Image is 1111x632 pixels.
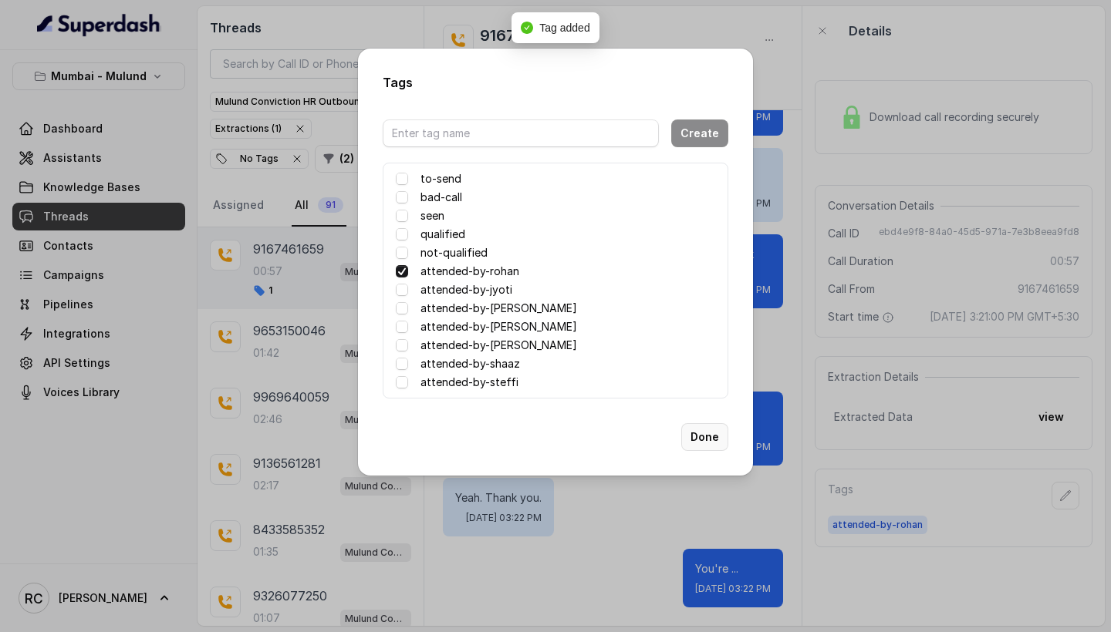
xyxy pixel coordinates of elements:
label: attended-by-shaaz [420,355,520,373]
h2: Tags [383,73,728,92]
label: attended-by-jyoti [420,281,512,299]
label: qualified [420,225,465,244]
label: attended-by-rohan [420,262,519,281]
button: Done [681,423,728,451]
input: Enter tag name [383,119,659,147]
span: check-circle [521,22,533,34]
span: Tag added [539,22,589,34]
label: attended-by-steffi [420,373,518,392]
button: Create [671,119,728,147]
label: seen [420,207,444,225]
label: attended-by-[PERSON_NAME] [420,336,577,355]
label: attended-by-[PERSON_NAME] [420,299,577,318]
label: attended-by-[PERSON_NAME] [420,318,577,336]
label: bad-call [420,188,462,207]
label: not-qualified [420,244,488,262]
label: to-send [420,170,461,188]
